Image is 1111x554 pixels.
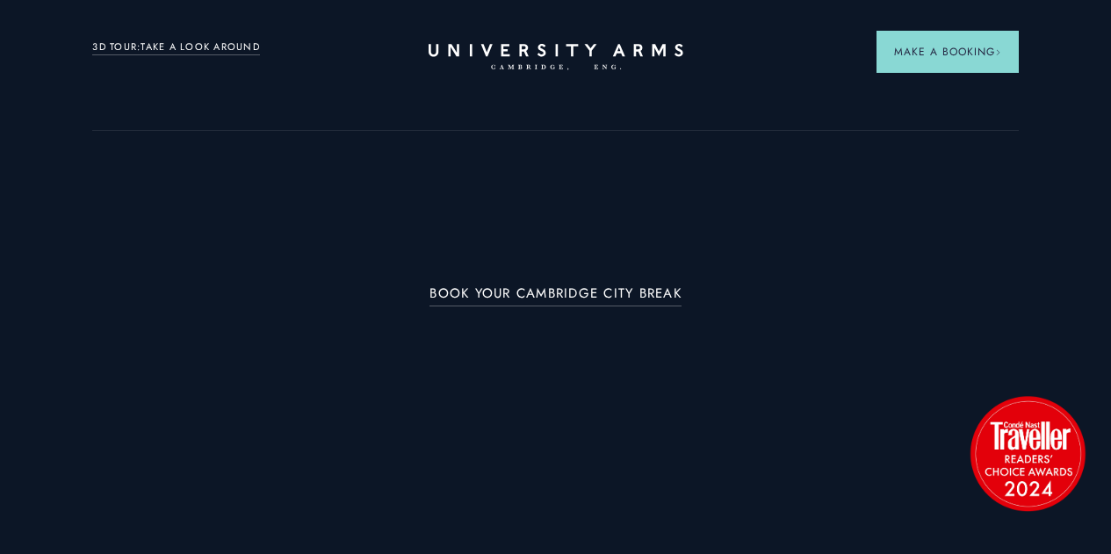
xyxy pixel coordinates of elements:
span: Make a Booking [894,44,1001,60]
button: Make a BookingArrow icon [877,31,1019,73]
img: Arrow icon [995,49,1001,55]
a: BOOK YOUR CAMBRIDGE CITY BREAK [429,286,682,306]
a: Home [429,44,683,71]
a: 3D TOUR:TAKE A LOOK AROUND [92,40,260,55]
img: image-2524eff8f0c5d55edbf694693304c4387916dea5-1501x1501-png [962,387,1093,519]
